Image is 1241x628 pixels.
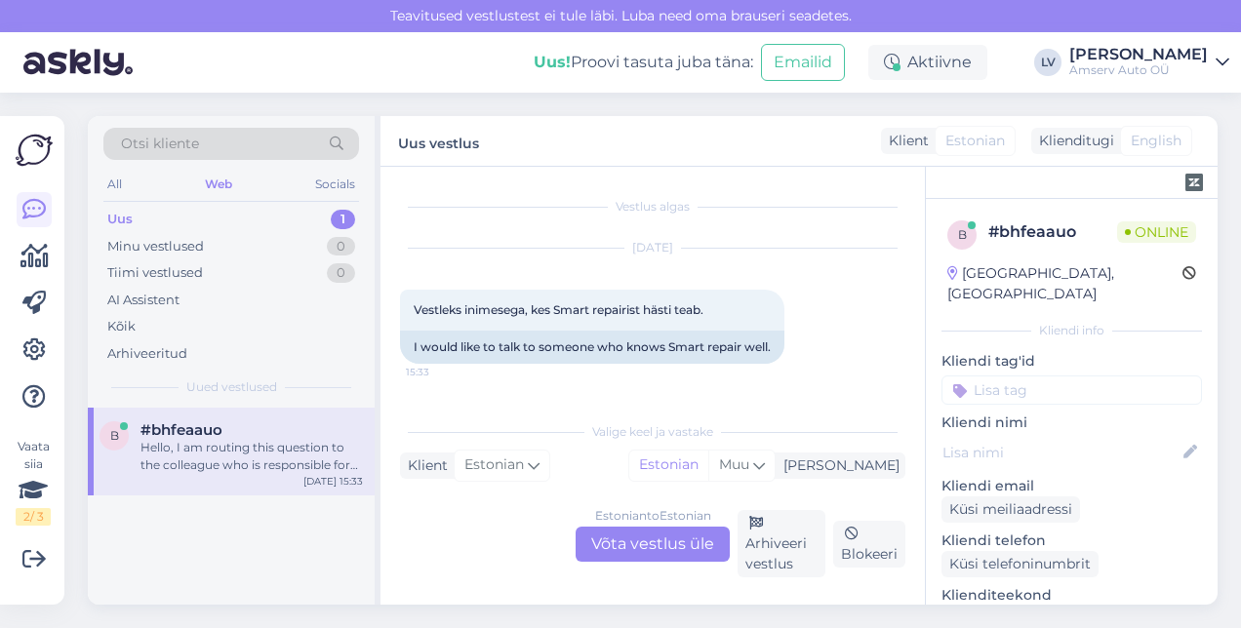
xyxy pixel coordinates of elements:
span: Online [1117,221,1196,243]
div: [DATE] 15:33 [303,474,363,489]
div: Valige keel ja vastake [400,423,905,441]
div: Minu vestlused [107,237,204,256]
p: Kliendi tag'id [941,351,1202,372]
div: Küsi telefoninumbrit [941,551,1099,577]
div: Socials [311,172,359,197]
div: Uus [107,210,133,229]
img: Askly Logo [16,132,53,169]
span: 15:33 [406,365,479,379]
span: Vestleks inimesega, kes Smart repairist hästi teab. [414,302,703,317]
p: Kliendi nimi [941,412,1202,433]
span: Muu [719,455,749,473]
div: Vaata siia [16,438,51,526]
div: # bhfeaauo [988,220,1117,244]
label: Uus vestlus [398,128,479,154]
span: Estonian [464,454,524,476]
b: Uus! [534,53,571,71]
div: Kõik [107,317,136,336]
div: Kliendi info [941,322,1202,339]
div: Arhiveeri vestlus [738,510,825,577]
div: [PERSON_NAME] [776,455,900,476]
div: 0 [327,237,355,256]
div: Arhiveeritud [107,344,187,364]
span: b [958,227,967,242]
div: Aktiivne [868,45,987,80]
div: [PERSON_NAME] [1069,47,1208,62]
span: #bhfeaauo [140,421,222,439]
p: Kliendi email [941,476,1202,496]
button: Emailid [761,44,845,81]
div: Web [201,172,236,197]
div: Vestlus algas [400,198,905,216]
div: 0 [327,263,355,283]
div: AI Assistent [107,291,180,310]
div: I would like to talk to someone who knows Smart repair well. [400,331,784,364]
a: [PERSON_NAME]Amserv Auto OÜ [1069,47,1229,78]
div: Hello, I am routing this question to the colleague who is responsible for this topic. The reply m... [140,439,363,474]
div: [DATE] [400,239,905,256]
div: Klient [400,455,448,476]
div: 1 [331,210,355,229]
div: 2 / 3 [16,508,51,526]
div: Proovi tasuta juba täna: [534,51,753,74]
img: zendesk [1185,174,1203,191]
div: Blokeeri [833,521,905,568]
div: Küsi meiliaadressi [941,496,1080,523]
div: Klient [881,131,929,151]
input: Lisa nimi [942,442,1180,463]
div: LV [1034,49,1061,76]
input: Lisa tag [941,375,1202,405]
p: Klienditeekond [941,585,1202,606]
span: b [110,428,119,443]
div: Võta vestlus üle [576,527,730,562]
span: Otsi kliente [121,134,199,154]
div: All [103,172,126,197]
div: Amserv Auto OÜ [1069,62,1208,78]
div: Tiimi vestlused [107,263,203,283]
div: [GEOGRAPHIC_DATA], [GEOGRAPHIC_DATA] [947,263,1182,304]
div: Estonian to Estonian [595,507,711,525]
span: AI Assistent [826,391,900,406]
div: Klienditugi [1031,131,1114,151]
span: Uued vestlused [186,378,277,396]
div: Estonian [629,451,708,480]
span: English [1131,131,1181,151]
p: Kliendi telefon [941,530,1202,551]
span: Estonian [945,131,1005,151]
